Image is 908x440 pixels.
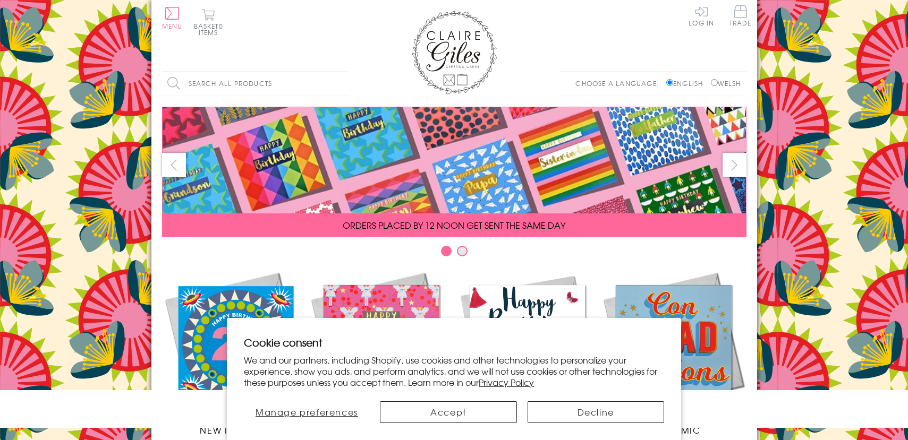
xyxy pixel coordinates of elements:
[162,21,183,31] span: Menu
[343,219,565,231] span: ORDERS PLACED BY 12 NOON GET SENT THE SAME DAY
[729,5,752,28] a: Trade
[441,246,452,256] button: Carousel Page 1 (Current Slide)
[308,270,454,436] a: Christmas
[244,335,664,350] h2: Cookie consent
[194,8,223,36] button: Basket0 items
[723,153,746,177] button: next
[337,72,348,96] input: Search
[528,401,664,423] button: Decline
[244,355,664,387] p: We and our partners, including Shopify, use cookies and other technologies to personalize your ex...
[711,79,718,86] input: Welsh
[244,401,369,423] button: Manage preferences
[711,79,741,88] label: Welsh
[256,406,358,418] span: Manage preferences
[600,270,746,436] a: Academic
[199,21,223,37] span: 0 items
[575,79,664,88] p: Choose a language:
[162,72,348,96] input: Search all products
[666,79,708,88] label: English
[729,5,752,26] span: Trade
[162,153,186,177] button: prev
[689,5,714,26] a: Log In
[666,79,673,86] input: English
[200,424,269,436] span: New Releases
[380,401,516,423] button: Accept
[479,376,534,389] a: Privacy Policy
[162,7,183,29] button: Menu
[412,11,497,94] img: Claire Giles Greetings Cards
[162,245,746,262] div: Carousel Pagination
[457,246,468,256] button: Carousel Page 2
[454,270,600,436] a: Birthdays
[162,270,308,436] a: New Releases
